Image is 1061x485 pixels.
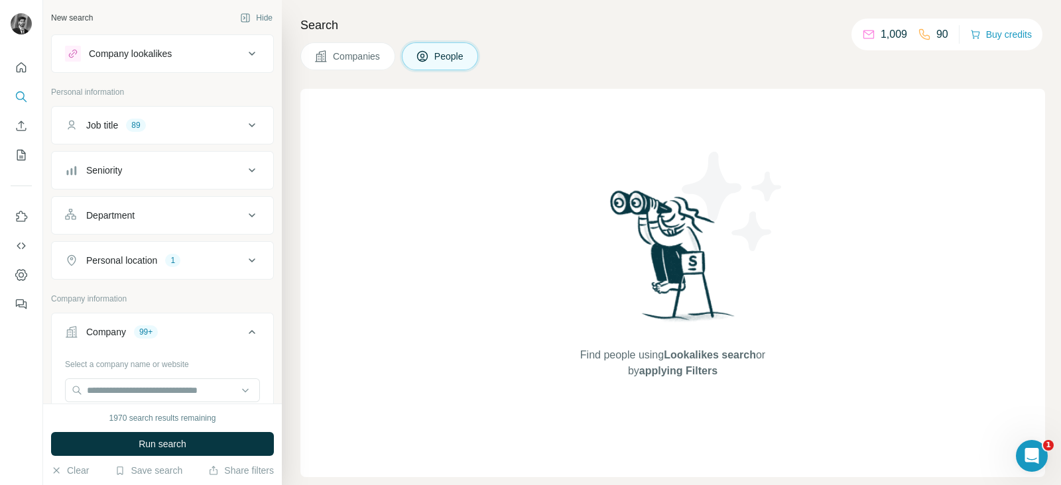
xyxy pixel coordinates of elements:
div: 1 [165,254,180,266]
img: Avatar [11,13,32,34]
button: Use Surfe API [11,234,32,258]
button: Seniority [52,154,273,186]
div: Company lookalikes [89,47,172,60]
p: 1,009 [881,27,907,42]
button: Job title89 [52,109,273,141]
span: applying Filters [639,365,718,376]
span: Run search [139,437,186,451]
span: Companies [333,50,381,63]
div: Department [86,209,135,222]
button: Company lookalikes [52,38,273,70]
img: Surfe Illustration - Woman searching with binoculars [604,187,742,335]
p: 90 [936,27,948,42]
div: Company [86,325,126,339]
button: Save search [115,464,182,477]
p: Company information [51,293,274,305]
button: Clear [51,464,89,477]
img: Surfe Illustration - Stars [673,142,792,261]
button: Personal location1 [52,244,273,276]
span: Find people using or by [566,347,779,379]
iframe: Intercom live chat [1016,440,1048,472]
button: Run search [51,432,274,456]
span: 1 [1043,440,1054,451]
button: Use Surfe on LinkedIn [11,205,32,229]
button: Buy credits [970,25,1032,44]
button: Hide [231,8,282,28]
div: 89 [126,119,145,131]
div: Job title [86,119,118,132]
div: New search [51,12,93,24]
button: Feedback [11,292,32,316]
button: My lists [11,143,32,167]
p: Personal information [51,86,274,98]
span: People [434,50,465,63]
button: Department [52,199,273,231]
div: 99+ [134,326,158,338]
span: Lookalikes search [664,349,756,360]
button: Company99+ [52,316,273,353]
div: 1970 search results remaining [109,412,216,424]
h4: Search [300,16,1045,34]
button: Dashboard [11,263,32,287]
button: Enrich CSV [11,114,32,138]
button: Quick start [11,56,32,80]
div: Select a company name or website [65,353,260,370]
div: Personal location [86,254,157,267]
div: Seniority [86,164,122,177]
button: Share filters [208,464,274,477]
button: Search [11,85,32,109]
